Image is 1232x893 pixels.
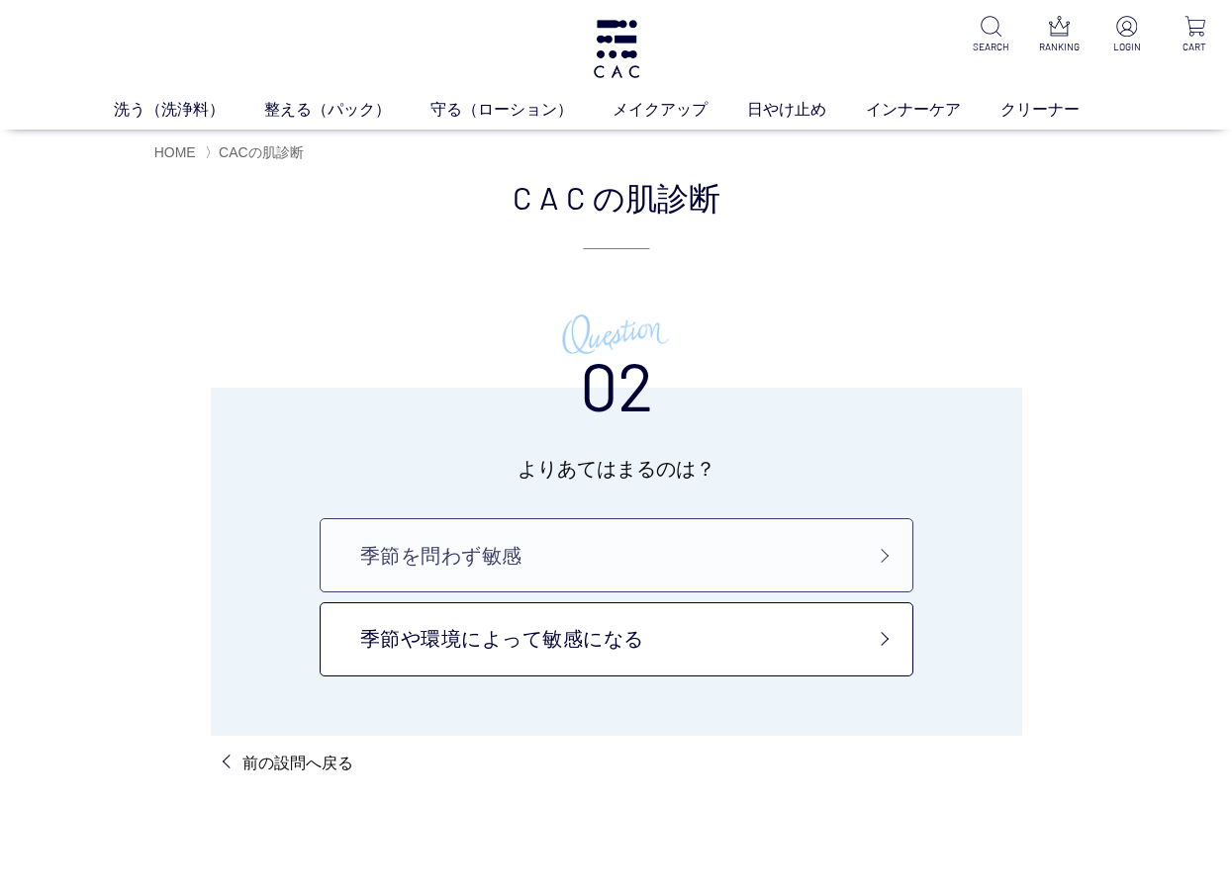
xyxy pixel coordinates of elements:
[247,451,985,487] p: よりあてはまるのは？
[1037,40,1081,54] p: RANKING
[320,602,913,676] a: 季節や環境によって敏感になる
[747,98,866,122] a: 日やけ止め
[1173,40,1216,54] p: CART
[866,98,1000,122] a: インナーケア
[1037,16,1081,54] a: RANKING
[970,40,1013,54] p: SEARCH
[1173,16,1216,54] a: CART
[227,752,353,775] a: 前の設問へ戻る
[205,143,309,162] li: 〉
[320,518,913,592] a: 季節を問わず敏感
[219,144,304,160] span: CACの肌診断
[242,752,353,775] p: 前の設問へ戻る
[430,98,613,122] a: 守る（ローション）
[1105,16,1149,54] a: LOGIN
[1105,40,1149,54] p: LOGIN
[580,304,653,418] h3: 02
[114,98,264,122] a: 洗う（洗浄料）
[593,173,720,221] span: の肌診断
[154,144,196,160] a: HOME
[1000,98,1119,122] a: クリーナー
[613,98,747,122] a: メイクアップ
[970,16,1013,54] a: SEARCH
[264,98,430,122] a: 整える（パック）
[591,20,642,78] img: logo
